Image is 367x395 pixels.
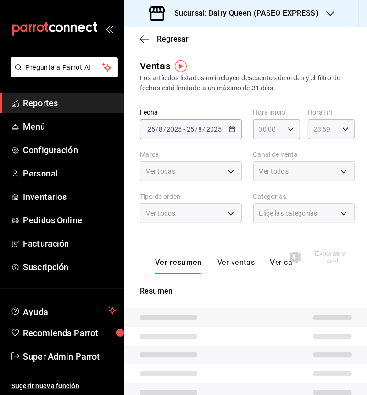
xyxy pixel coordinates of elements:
a: Pregunta a Parrot AI [7,69,118,79]
span: Menú [23,120,116,133]
span: Reportes [23,97,116,110]
button: Ver ventas [217,258,255,274]
span: / [203,125,206,133]
span: Sugerir nueva función [11,381,116,391]
span: Ver todos [259,166,289,176]
img: Tooltip marker [175,60,187,72]
span: Regresar [157,34,189,44]
label: Hora fin [308,110,355,116]
button: Ver resumen [155,258,202,274]
span: / [195,125,198,133]
input: ---- [166,125,182,133]
p: Resumen [140,285,352,297]
input: -- [158,125,163,133]
span: Ayuda [23,305,104,316]
div: Ventas [140,59,170,73]
span: - [183,125,185,133]
label: Tipo de orden [140,194,242,200]
span: Ver todos [146,208,175,218]
span: Configuración [23,143,116,156]
label: Categorías [253,194,355,200]
span: Pregunta a Parrot AI [26,63,103,73]
label: Hora inicio [253,110,300,116]
span: Facturación [23,237,116,250]
span: Suscripción [23,261,116,274]
span: Inventarios [23,190,116,203]
label: Canal de venta [253,152,355,158]
button: Ver cargos [270,258,309,274]
button: Pregunta a Parrot AI [11,57,118,77]
input: -- [147,125,156,133]
input: -- [198,125,203,133]
button: open_drawer_menu [105,25,113,33]
label: Marca [140,152,242,158]
h3: Sucursal: Dairy Queen (PASEO EXPRESS) [167,8,319,19]
input: ---- [206,125,222,133]
span: Elige las categorías [259,208,318,218]
button: Regresar [140,34,189,44]
div: Los artículos listados no incluyen descuentos de orden y el filtro de fechas está limitado a un m... [140,73,352,93]
span: Personal [23,167,116,180]
span: / [156,125,158,133]
div: navigation tabs [155,258,292,274]
span: Super Admin Parrot [23,350,116,363]
span: Ver todas [146,166,175,176]
span: Recomienda Parrot [23,327,116,340]
label: Fecha [140,110,242,116]
span: Pedidos Online [23,214,116,227]
span: / [163,125,166,133]
input: -- [186,125,195,133]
